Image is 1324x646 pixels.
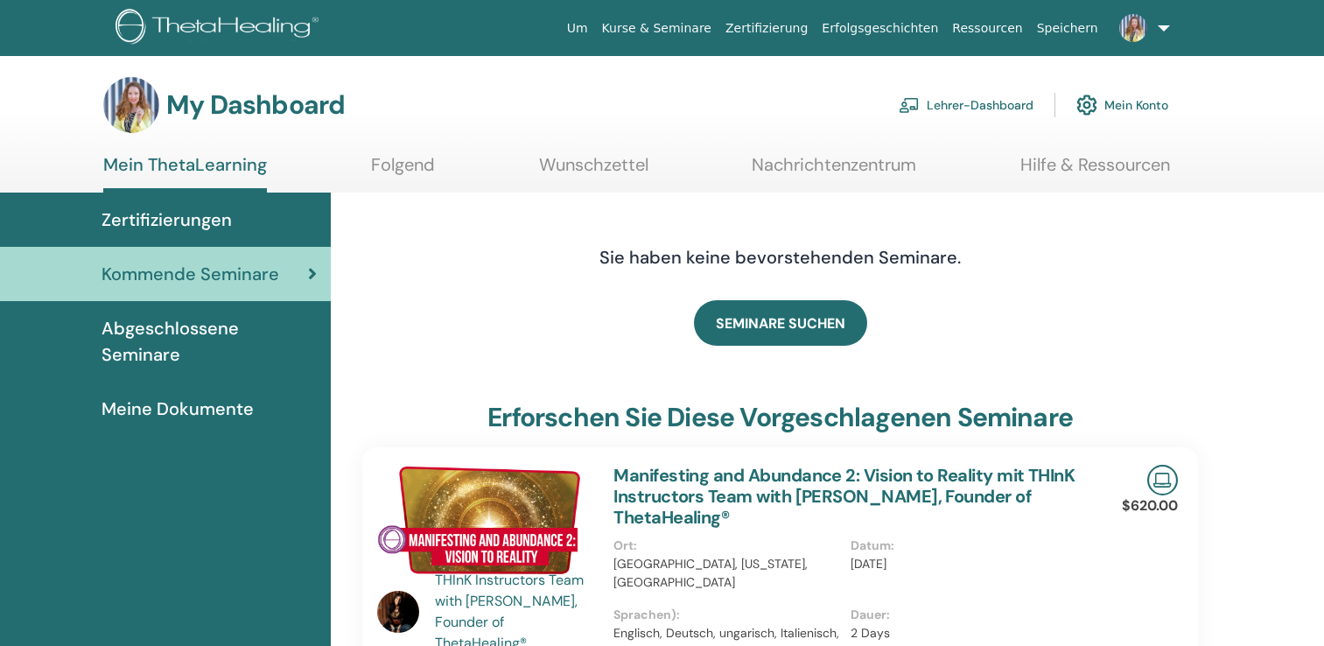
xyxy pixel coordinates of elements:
[945,12,1029,45] a: Ressourcen
[851,624,1076,642] p: 2 Days
[718,12,815,45] a: Zertifizierung
[1076,86,1168,124] a: Mein Konto
[752,154,916,188] a: Nachrichtenzentrum
[560,12,595,45] a: Um
[116,9,325,48] img: logo.png
[166,89,345,121] h3: My Dashboard
[377,465,592,575] img: Manifesting and Abundance 2: Vision to Reality
[899,97,920,113] img: chalkboard-teacher.svg
[1147,465,1178,495] img: Live Online Seminar
[613,464,1075,529] a: Manifesting and Abundance 2: Vision to Reality mit THInK Instructors Team with [PERSON_NAME], Fou...
[377,591,419,633] img: default.jpg
[1119,14,1147,42] img: default.jpg
[613,555,839,592] p: [GEOGRAPHIC_DATA], [US_STATE], [GEOGRAPHIC_DATA]
[1030,12,1105,45] a: Speichern
[694,300,867,346] a: SEMINARE SUCHEN
[103,77,159,133] img: default.jpg
[1076,90,1097,120] img: cog.svg
[613,537,839,555] p: Ort :
[103,154,267,193] a: Mein ThetaLearning
[851,555,1076,573] p: [DATE]
[487,402,1073,433] h3: Erforschen Sie diese vorgeschlagenen Seminare
[815,12,945,45] a: Erfolgsgeschichten
[1020,154,1170,188] a: Hilfe & Ressourcen
[613,606,839,624] p: Sprachen) :
[505,247,1056,268] h4: Sie haben keine bevorstehenden Seminare.
[851,537,1076,555] p: Datum :
[1122,495,1178,516] p: $620.00
[102,261,279,287] span: Kommende Seminare
[595,12,718,45] a: Kurse & Seminare
[102,207,232,233] span: Zertifizierungen
[371,154,435,188] a: Folgend
[102,315,317,368] span: Abgeschlossene Seminare
[899,86,1033,124] a: Lehrer-Dashboard
[539,154,648,188] a: Wunschzettel
[716,314,845,333] span: SEMINARE SUCHEN
[851,606,1076,624] p: Dauer :
[102,396,254,422] span: Meine Dokumente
